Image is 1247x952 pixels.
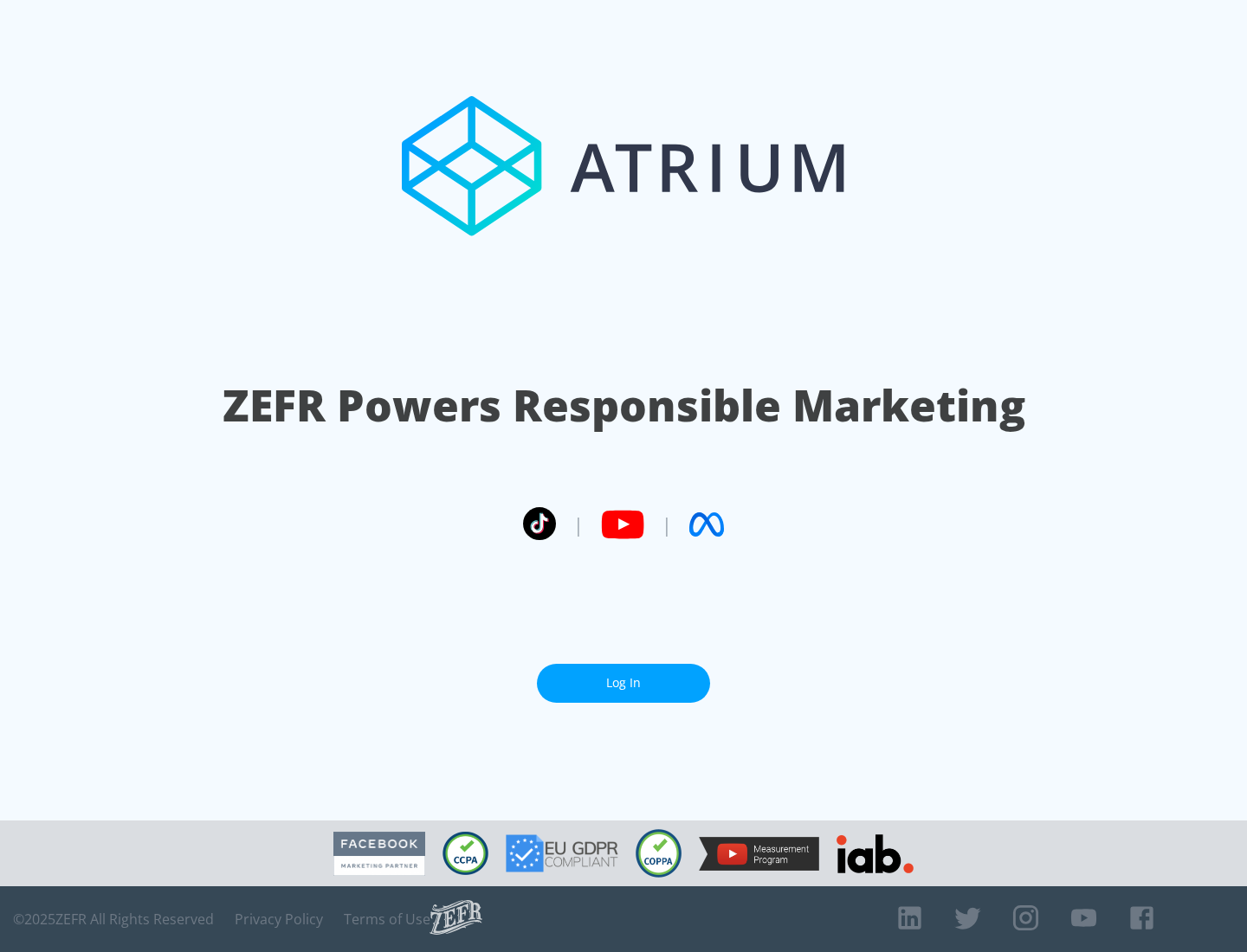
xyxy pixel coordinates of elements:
span: | [573,511,584,537]
span: | [662,511,672,537]
img: CCPA Compliant [443,832,488,875]
img: Facebook Marketing Partner [333,832,425,876]
h1: ZEFR Powers Responsible Marketing [223,376,1025,435]
img: IAB [837,834,914,873]
img: YouTube Measurement Program [699,837,819,871]
a: Terms of Use [344,910,430,928]
img: COPPA Compliant [636,829,682,878]
img: GDPR Compliant [506,834,618,872]
a: Log In [537,664,710,703]
span: © 2025 ZEFR All Rights Reserved [13,910,214,928]
a: Privacy Policy [235,910,323,928]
